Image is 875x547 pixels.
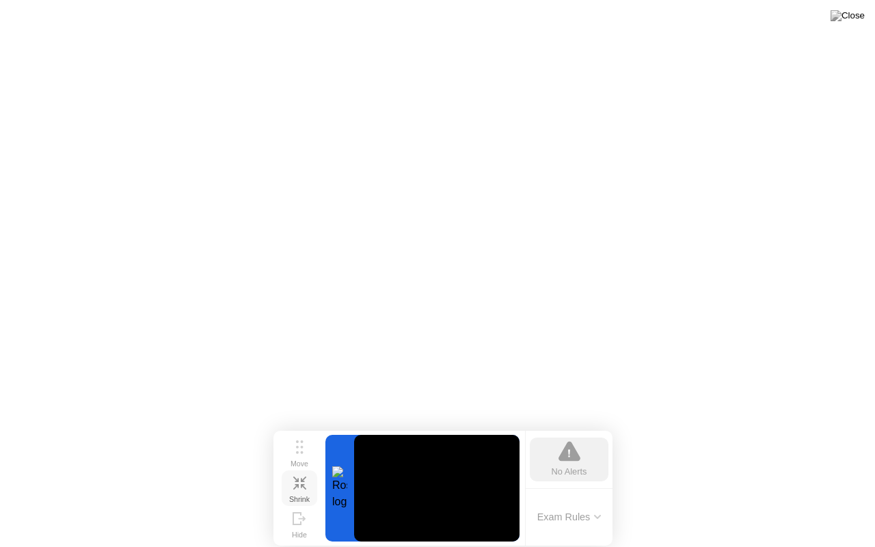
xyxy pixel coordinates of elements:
[831,10,865,21] img: Close
[292,531,307,539] div: Hide
[282,470,317,506] button: Shrink
[289,495,310,503] div: Shrink
[533,511,606,523] button: Exam Rules
[552,465,587,478] div: No Alerts
[282,506,317,542] button: Hide
[282,435,317,470] button: Move
[291,459,308,468] div: Move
